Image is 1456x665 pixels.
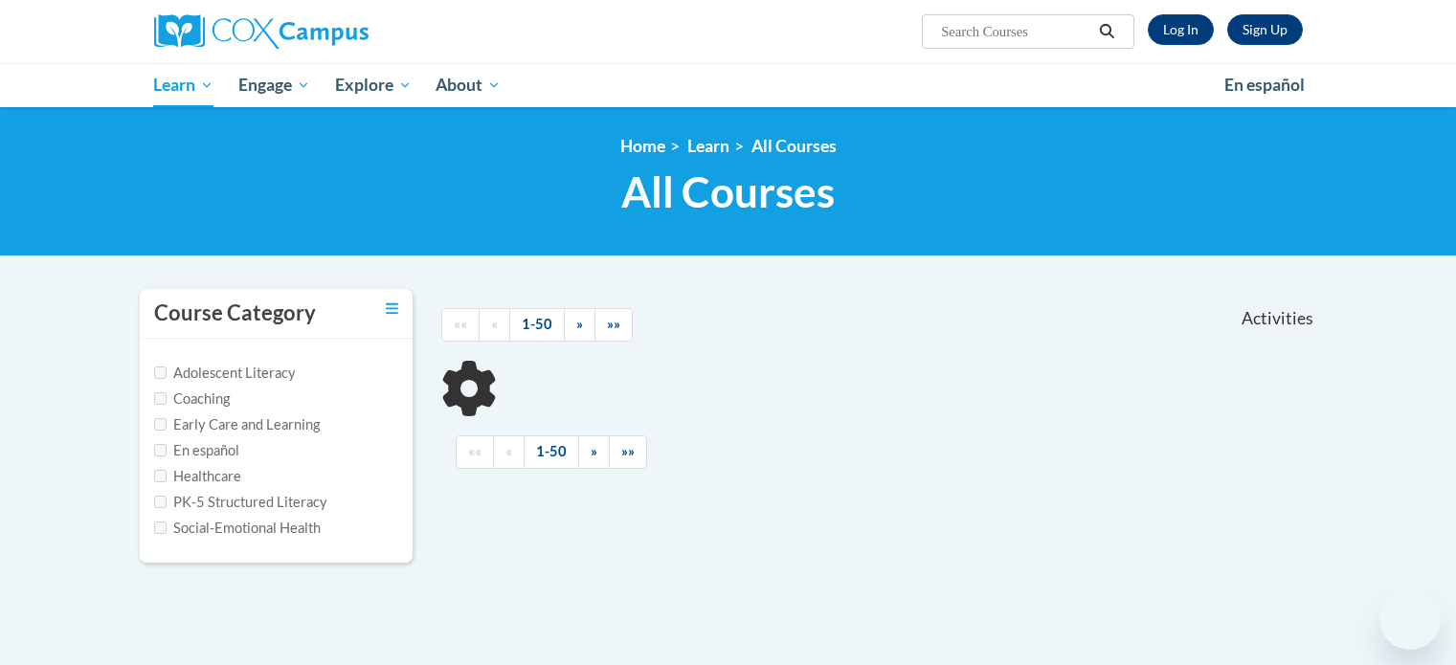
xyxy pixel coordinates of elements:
a: 1-50 [509,308,565,342]
span: Activities [1242,308,1313,329]
a: About [423,63,513,107]
span: »» [621,443,635,459]
a: Log In [1148,14,1214,45]
input: Checkbox for Options [154,444,167,456]
span: Learn [153,74,213,97]
span: «« [454,316,467,332]
a: Begining [441,308,480,342]
a: En español [1212,65,1317,105]
label: Social-Emotional Health [154,518,321,539]
label: Adolescent Literacy [154,363,296,384]
a: Previous [479,308,510,342]
span: » [576,316,583,332]
span: All Courses [621,166,835,217]
a: Engage [226,63,323,107]
img: Cox Campus [154,14,369,49]
span: En español [1224,75,1305,95]
span: » [591,443,597,459]
a: Previous [493,435,525,469]
span: Engage [238,74,310,97]
input: Checkbox for Options [154,366,167,379]
span: « [491,316,498,332]
a: All Courses [751,136,837,156]
a: Begining [456,435,494,469]
input: Checkbox for Options [154,521,167,534]
input: Checkbox for Options [154,496,167,508]
div: Main menu [125,63,1332,107]
input: Checkbox for Options [154,392,167,405]
iframe: Button to launch messaging window [1379,588,1441,650]
input: Checkbox for Options [154,470,167,482]
input: Search Courses [939,20,1092,43]
a: Register [1227,14,1303,45]
a: End [609,435,647,469]
span: « [505,443,512,459]
a: Cox Campus [154,14,518,49]
label: En español [154,440,239,461]
a: 1-50 [524,435,579,469]
a: Explore [323,63,424,107]
button: Search [1092,20,1121,43]
a: End [594,308,633,342]
label: Healthcare [154,466,241,487]
a: Next [564,308,595,342]
input: Checkbox for Options [154,418,167,431]
a: Learn [142,63,227,107]
span: »» [607,316,620,332]
a: Learn [687,136,729,156]
a: Toggle collapse [386,299,398,320]
label: PK-5 Structured Literacy [154,492,327,513]
span: About [436,74,501,97]
h3: Course Category [154,299,316,328]
a: Next [578,435,610,469]
label: Coaching [154,388,230,410]
a: Home [620,136,665,156]
span: «« [468,443,482,459]
span: Explore [335,74,412,97]
label: Early Care and Learning [154,414,320,435]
